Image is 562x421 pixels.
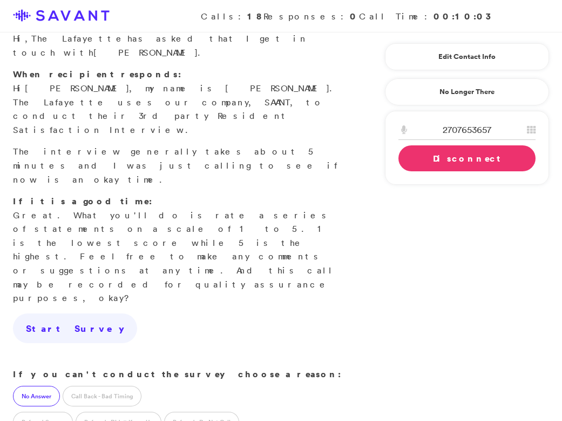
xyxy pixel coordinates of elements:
span: The Lafayette [31,33,127,44]
p: Hi, has asked that I get in touch with . [13,18,344,60]
span: [PERSON_NAME] [93,47,198,58]
strong: 18 [247,10,263,22]
a: Start Survey [13,313,137,344]
strong: If it is a good time: [13,195,152,207]
p: Hi , my name is [PERSON_NAME]. The Lafayette uses our company, SAVANT, to conduct their 3rd party... [13,68,344,137]
a: No Longer There [385,78,549,105]
strong: When recipient responds: [13,68,181,80]
strong: If you can't conduct the survey choose a reason: [13,368,341,380]
strong: 00:10:03 [434,10,495,22]
a: Edit Contact Info [398,48,536,65]
a: Disconnect [398,145,536,171]
span: [PERSON_NAME] [25,83,129,93]
label: Call Back - Bad Timing [63,386,141,406]
strong: 0 [350,10,359,22]
p: Great. What you'll do is rate a series of statements on a scale of 1 to 5. 1 is the lowest score ... [13,195,344,305]
label: No Answer [13,386,60,406]
p: The interview generally takes about 5 minutes and I was just calling to see if now is an okay time. [13,145,344,186]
